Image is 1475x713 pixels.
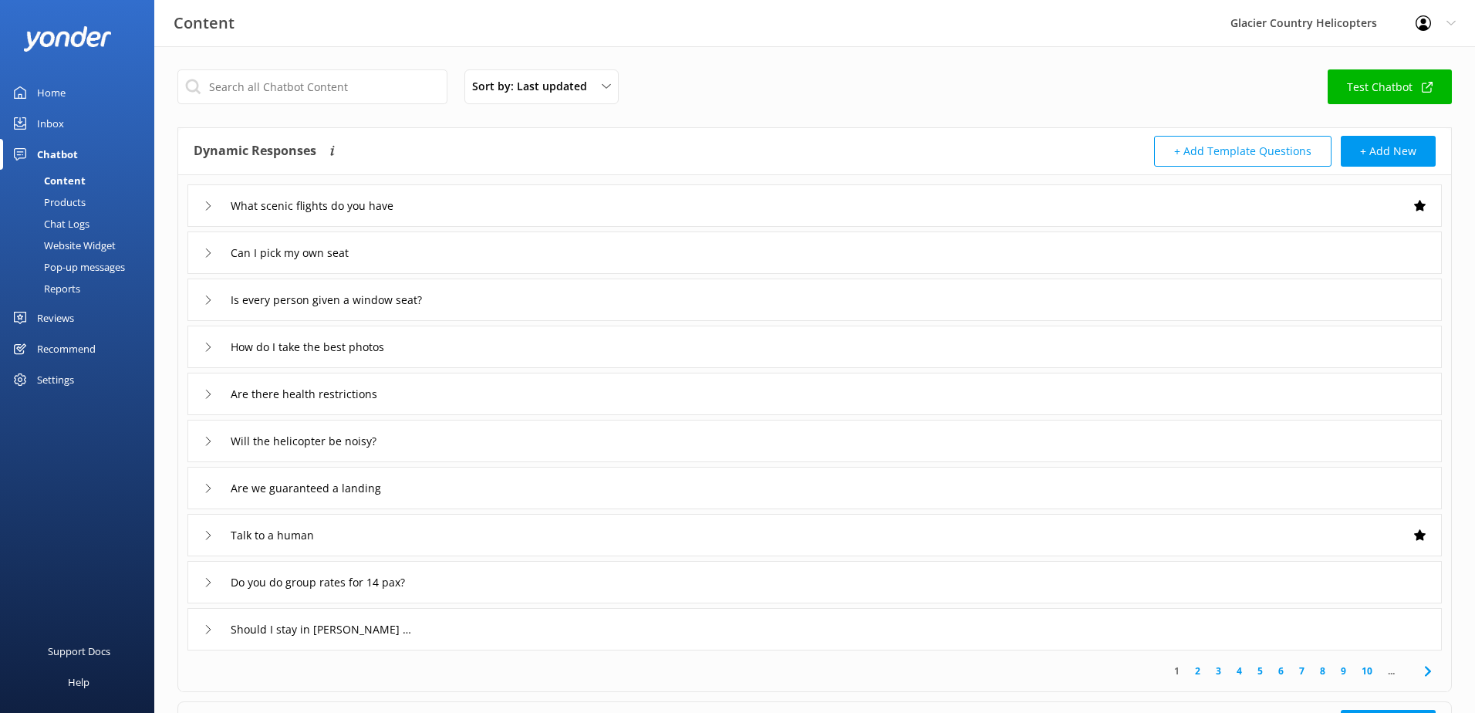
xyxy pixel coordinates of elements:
[1291,664,1312,678] a: 7
[9,278,154,299] a: Reports
[1380,664,1402,678] span: ...
[37,77,66,108] div: Home
[9,278,80,299] div: Reports
[1333,664,1354,678] a: 9
[1271,664,1291,678] a: 6
[9,170,154,191] a: Content
[9,235,116,256] div: Website Widget
[1312,664,1333,678] a: 8
[23,26,112,52] img: yonder-white-logo.png
[37,302,74,333] div: Reviews
[1166,664,1187,678] a: 1
[37,108,64,139] div: Inbox
[9,235,154,256] a: Website Widget
[9,191,86,213] div: Products
[9,256,154,278] a: Pop-up messages
[194,136,316,167] h4: Dynamic Responses
[37,139,78,170] div: Chatbot
[1208,664,1229,678] a: 3
[48,636,110,667] div: Support Docs
[9,191,154,213] a: Products
[9,256,125,278] div: Pop-up messages
[1154,136,1332,167] button: + Add Template Questions
[472,78,596,95] span: Sort by: Last updated
[174,11,235,35] h3: Content
[1250,664,1271,678] a: 5
[37,364,74,395] div: Settings
[1328,69,1452,104] a: Test Chatbot
[1229,664,1250,678] a: 4
[177,69,447,104] input: Search all Chatbot Content
[68,667,89,698] div: Help
[1187,664,1208,678] a: 2
[1354,664,1380,678] a: 10
[37,333,96,364] div: Recommend
[1341,136,1436,167] button: + Add New
[9,213,154,235] a: Chat Logs
[9,170,86,191] div: Content
[9,213,89,235] div: Chat Logs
